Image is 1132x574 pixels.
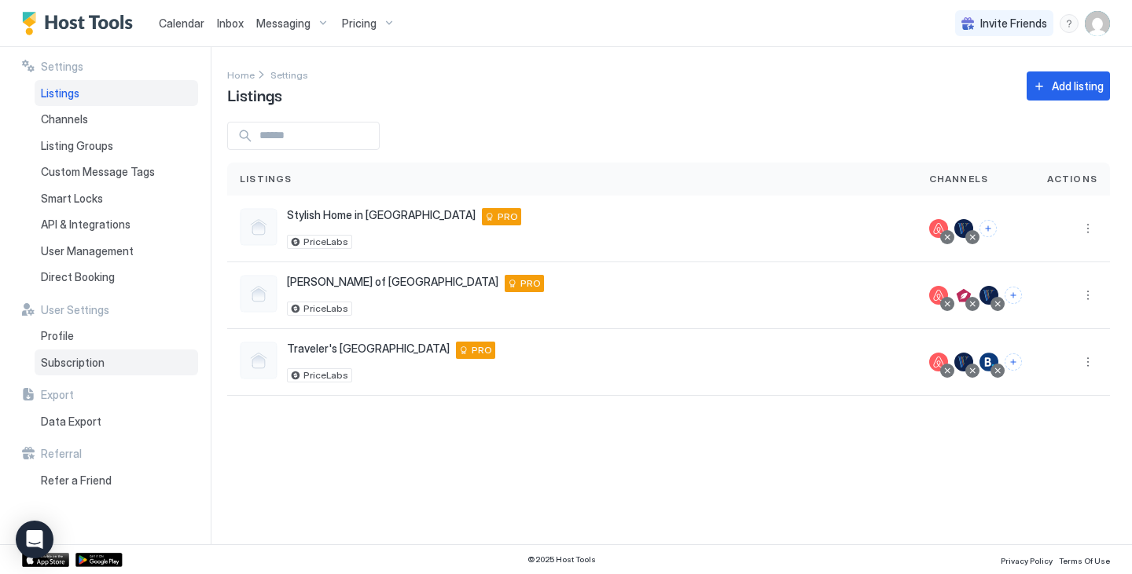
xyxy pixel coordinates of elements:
[256,16,311,31] span: Messaging
[217,16,244,30] span: Inbox
[217,15,244,31] a: Inbox
[16,521,53,558] div: Open Intercom Messenger
[980,16,1047,31] span: Invite Friends
[22,12,140,35] a: Host Tools Logo
[1060,14,1079,33] div: menu
[159,16,204,30] span: Calendar
[159,15,204,31] a: Calendar
[342,16,377,31] span: Pricing
[1085,11,1110,36] div: User profile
